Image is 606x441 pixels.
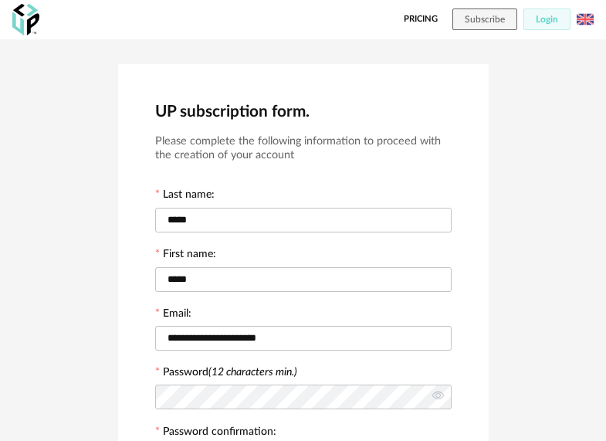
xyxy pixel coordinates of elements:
[465,15,505,24] span: Subscribe
[577,11,594,28] img: us
[536,15,558,24] span: Login
[12,4,39,36] img: OXP
[163,367,297,378] label: Password
[155,426,276,440] label: Password confirmation:
[523,8,570,30] button: Login
[452,8,517,30] button: Subscribe
[155,308,191,322] label: Email:
[155,134,452,163] h3: Please complete the following information to proceed with the creation of your account
[208,367,297,378] i: (12 characters min.)
[404,8,438,30] a: Pricing
[155,101,452,122] h2: UP subscription form.
[155,249,216,263] label: First name:
[155,189,215,203] label: Last name:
